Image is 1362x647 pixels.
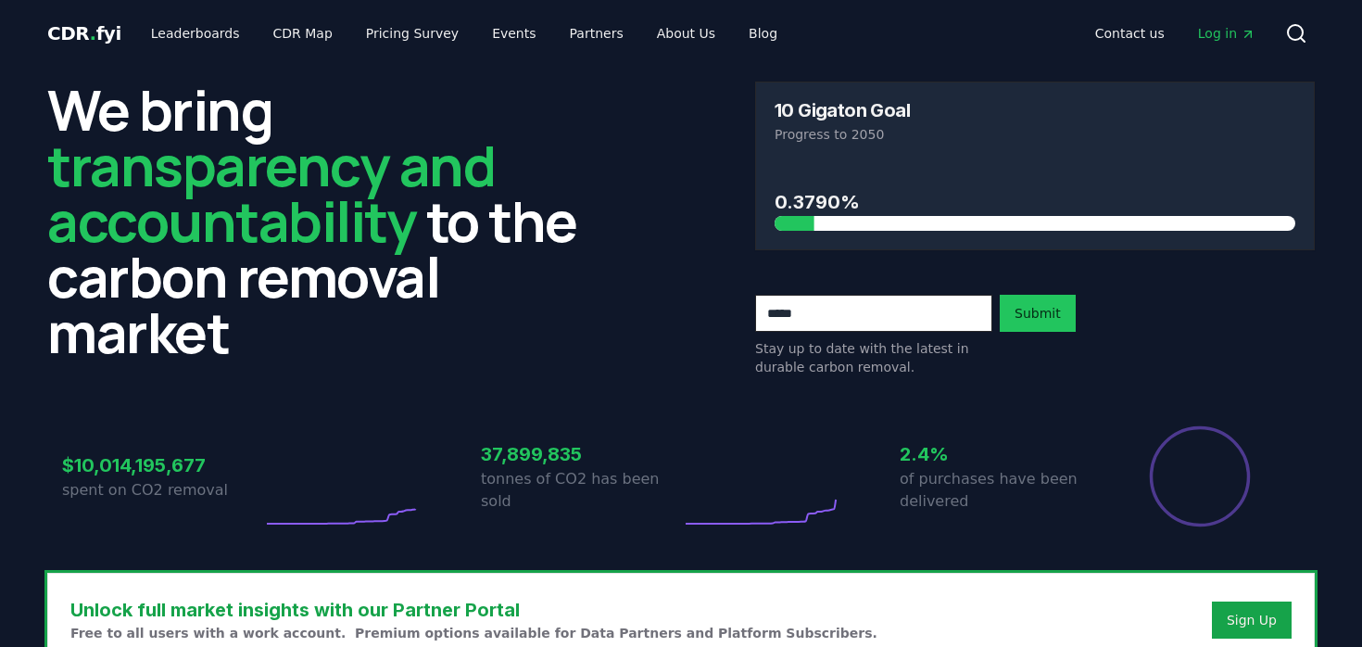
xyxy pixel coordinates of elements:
[734,17,792,50] a: Blog
[47,127,495,259] span: transparency and accountability
[70,624,877,642] p: Free to all users with a work account. Premium options available for Data Partners and Platform S...
[477,17,550,50] a: Events
[259,17,347,50] a: CDR Map
[1212,602,1292,639] button: Sign Up
[755,339,992,376] p: Stay up to date with the latest in durable carbon removal.
[775,188,1295,216] h3: 0.3790%
[90,22,96,44] span: .
[1080,17,1270,50] nav: Main
[70,596,877,624] h3: Unlock full market insights with our Partner Portal
[900,440,1100,468] h3: 2.4%
[642,17,730,50] a: About Us
[136,17,255,50] a: Leaderboards
[351,17,473,50] a: Pricing Survey
[481,440,681,468] h3: 37,899,835
[775,101,910,120] h3: 10 Gigaton Goal
[62,451,262,479] h3: $10,014,195,677
[481,468,681,513] p: tonnes of CO2 has been sold
[47,22,121,44] span: CDR fyi
[775,125,1295,144] p: Progress to 2050
[47,82,607,360] h2: We bring to the carbon removal market
[1148,425,1252,528] div: Percentage of sales delivered
[555,17,638,50] a: Partners
[1000,295,1076,332] button: Submit
[900,468,1100,513] p: of purchases have been delivered
[62,479,262,501] p: spent on CO2 removal
[1227,611,1277,629] a: Sign Up
[1080,17,1179,50] a: Contact us
[136,17,792,50] nav: Main
[47,20,121,46] a: CDR.fyi
[1183,17,1270,50] a: Log in
[1198,24,1255,43] span: Log in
